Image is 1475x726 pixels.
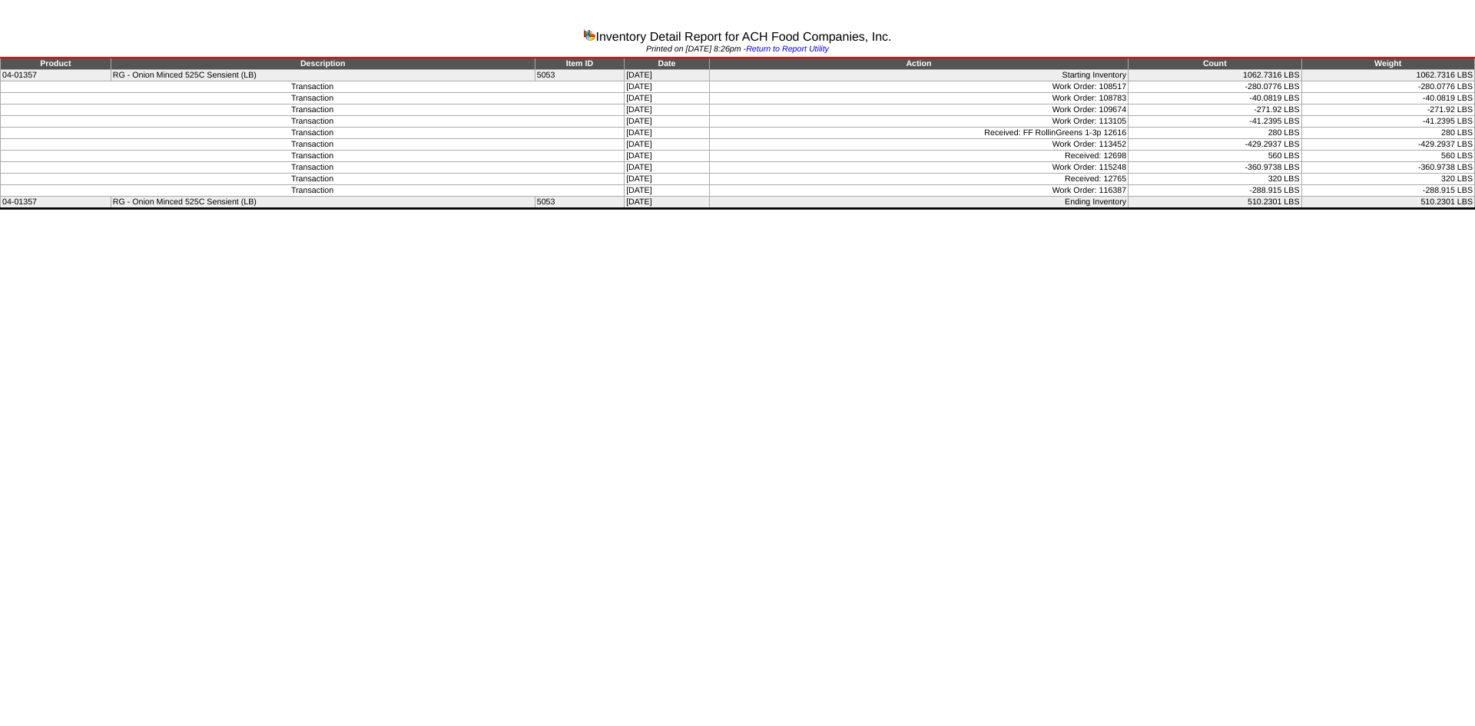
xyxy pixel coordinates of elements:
[625,58,710,70] td: Date
[625,104,710,116] td: [DATE]
[1,185,625,197] td: Transaction
[709,174,1128,185] td: Received: 12765
[1129,93,1301,104] td: -40.0819 LBS
[625,139,710,151] td: [DATE]
[1,70,111,81] td: 04-01357
[1301,162,1474,174] td: -360.9738 LBS
[1,139,625,151] td: Transaction
[1,128,625,139] td: Transaction
[1129,104,1301,116] td: -271.92 LBS
[535,197,624,209] td: 5053
[1301,58,1474,70] td: Weight
[625,197,710,209] td: [DATE]
[709,70,1128,81] td: Starting Inventory
[1129,70,1301,81] td: 1062.7316 LBS
[535,70,624,81] td: 5053
[1,162,625,174] td: Transaction
[625,128,710,139] td: [DATE]
[1129,185,1301,197] td: -288.915 LBS
[625,185,710,197] td: [DATE]
[709,116,1128,128] td: Work Order: 113105
[1301,81,1474,93] td: -280.0776 LBS
[111,58,535,70] td: Description
[709,139,1128,151] td: Work Order: 113452
[1301,104,1474,116] td: -271.92 LBS
[1301,197,1474,209] td: 510.2301 LBS
[1129,151,1301,162] td: 560 LBS
[625,162,710,174] td: [DATE]
[1,81,625,93] td: Transaction
[1301,93,1474,104] td: -40.0819 LBS
[709,128,1128,139] td: Received: FF RollinGreens 1-3p 12616
[709,151,1128,162] td: Received: 12698
[111,70,535,81] td: RG - Onion Minced 525C Sensient (LB)
[1,104,625,116] td: Transaction
[1301,116,1474,128] td: -41.2395 LBS
[111,197,535,209] td: RG - Onion Minced 525C Sensient (LB)
[709,162,1128,174] td: Work Order: 115248
[625,151,710,162] td: [DATE]
[1301,151,1474,162] td: 560 LBS
[625,70,710,81] td: [DATE]
[535,58,624,70] td: Item ID
[1301,128,1474,139] td: 280 LBS
[1301,185,1474,197] td: -288.915 LBS
[709,197,1128,209] td: Ending Inventory
[1301,174,1474,185] td: 320 LBS
[1,116,625,128] td: Transaction
[1129,162,1301,174] td: -360.9738 LBS
[1,58,111,70] td: Product
[583,28,595,41] img: graph.gif
[1,151,625,162] td: Transaction
[709,104,1128,116] td: Work Order: 109674
[1129,139,1301,151] td: -429.2937 LBS
[625,81,710,93] td: [DATE]
[625,116,710,128] td: [DATE]
[709,93,1128,104] td: Work Order: 108783
[1129,116,1301,128] td: -41.2395 LBS
[709,58,1128,70] td: Action
[1129,197,1301,209] td: 510.2301 LBS
[1129,128,1301,139] td: 280 LBS
[1,197,111,209] td: 04-01357
[1301,70,1474,81] td: 1062.7316 LBS
[1129,58,1301,70] td: Count
[709,81,1128,93] td: Work Order: 108517
[746,45,829,54] a: Return to Report Utility
[1,174,625,185] td: Transaction
[1129,81,1301,93] td: -280.0776 LBS
[625,174,710,185] td: [DATE]
[709,185,1128,197] td: Work Order: 116387
[1301,139,1474,151] td: -429.2937 LBS
[1,93,625,104] td: Transaction
[1129,174,1301,185] td: 320 LBS
[625,93,710,104] td: [DATE]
